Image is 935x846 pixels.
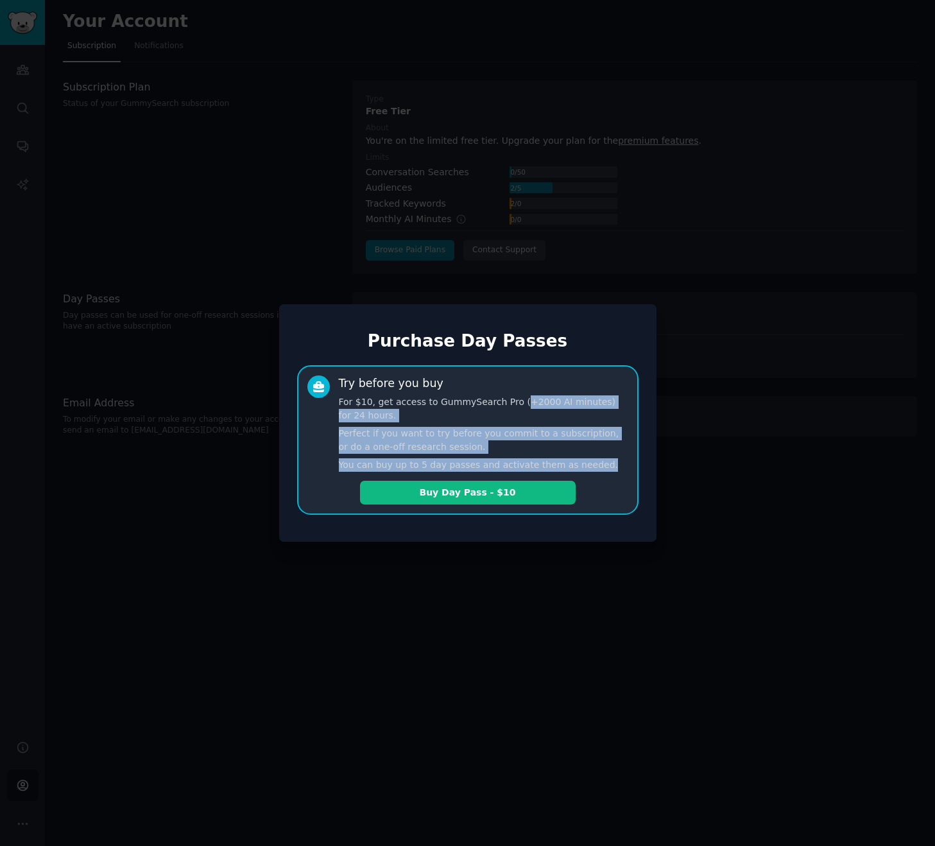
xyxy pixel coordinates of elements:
[297,331,639,352] h1: Purchase Day Passes
[339,395,628,422] p: For $10, get access to GummySearch Pro (+2000 AI minutes) for 24 hours.
[339,376,443,392] div: Try before you buy
[360,481,576,505] button: Buy Day Pass - $10
[339,458,628,472] p: You can buy up to 5 day passes and activate them as needed.
[339,427,628,454] p: Perfect if you want to try before you commit to a subscription, or do a one-off research session.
